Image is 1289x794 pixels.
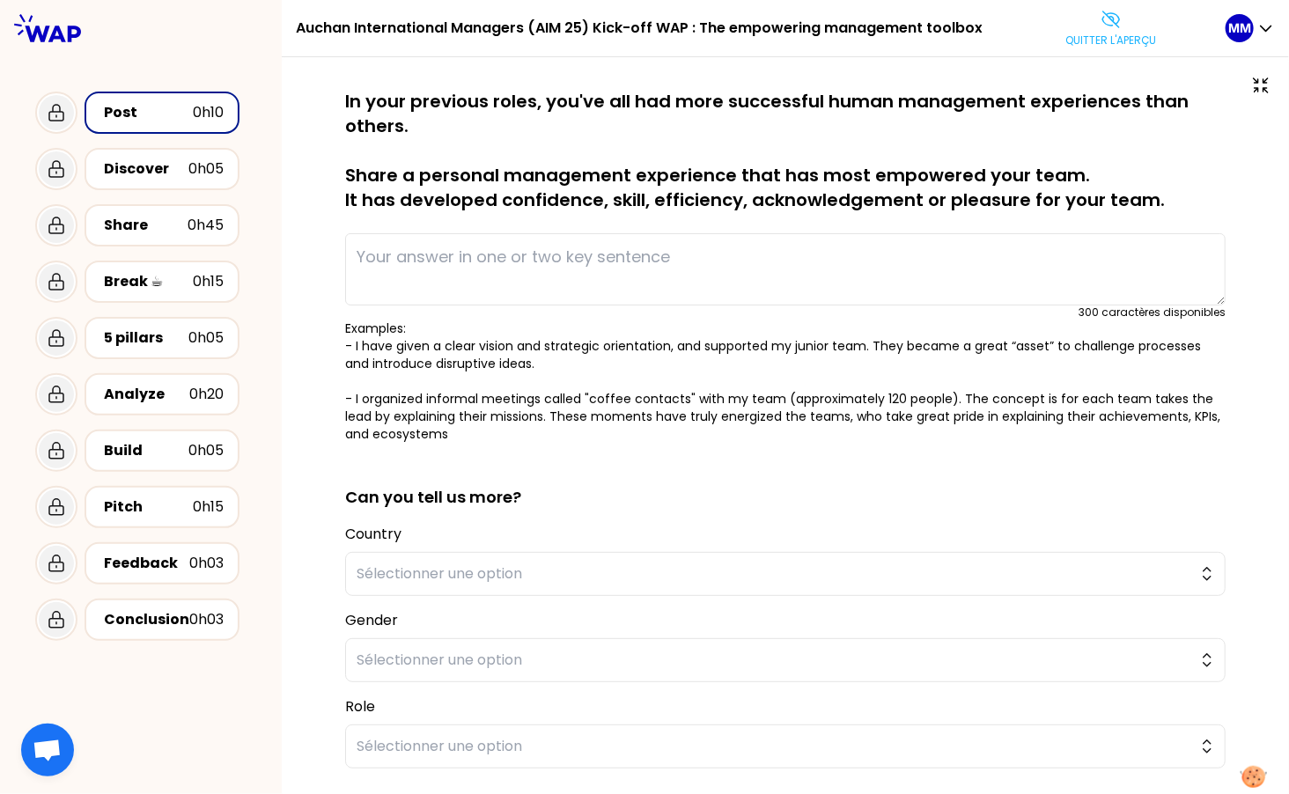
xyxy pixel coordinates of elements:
div: Conclusion [104,609,189,630]
button: Sélectionner une option [345,724,1226,768]
p: Quitter l'aperçu [1066,33,1157,48]
div: Ouvrir le chat [21,724,74,776]
div: Pitch [104,496,193,518]
button: Quitter l'aperçu [1059,2,1164,55]
div: Build [104,440,188,461]
div: 300 caractères disponibles [1079,305,1226,320]
div: Share [104,215,188,236]
div: Discover [104,158,188,180]
label: Gender [345,610,398,630]
div: 0h05 [188,327,224,349]
span: Sélectionner une option [357,736,1190,757]
div: Feedback [104,553,189,574]
div: 5 pillars [104,327,188,349]
button: MM [1226,14,1275,42]
div: 0h03 [189,609,224,630]
label: Country [345,524,401,544]
div: 0h10 [193,102,224,123]
h2: Can you tell us more? [345,457,1226,510]
span: Sélectionner une option [357,650,1190,671]
p: MM [1228,19,1251,37]
div: 0h03 [189,553,224,574]
button: Sélectionner une option [345,552,1226,596]
button: Sélectionner une option [345,638,1226,682]
div: 0h15 [193,271,224,292]
div: 0h45 [188,215,224,236]
p: Examples: - I have given a clear vision and strategic orientation, and supported my junior team. ... [345,320,1226,443]
div: Analyze [104,384,189,405]
div: 0h05 [188,158,224,180]
div: 0h20 [189,384,224,405]
label: Role [345,696,375,717]
div: Post [104,102,193,123]
div: 0h15 [193,496,224,518]
span: Sélectionner une option [357,563,1190,584]
p: In your previous roles, you've all had more successful human management experiences than others. ... [345,89,1226,212]
div: Break ☕ [104,271,193,292]
div: 0h05 [188,440,224,461]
